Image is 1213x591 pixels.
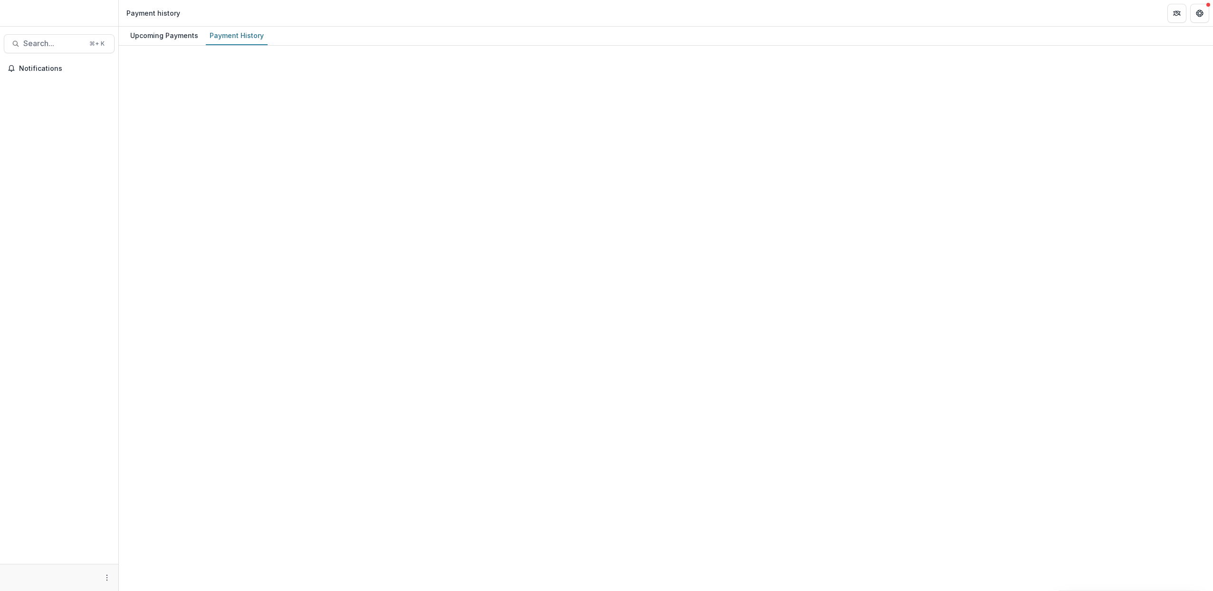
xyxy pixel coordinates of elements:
div: Payment history [126,8,180,18]
button: Get Help [1190,4,1209,23]
span: Notifications [19,65,111,73]
nav: breadcrumb [123,6,184,20]
a: Upcoming Payments [126,27,202,45]
button: Search... [4,34,115,53]
a: Payment History [206,27,268,45]
button: More [101,572,113,583]
span: Search... [23,39,84,48]
div: Payment History [206,29,268,42]
div: ⌘ + K [87,39,106,49]
button: Notifications [4,61,115,76]
button: Partners [1167,4,1186,23]
div: Upcoming Payments [126,29,202,42]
